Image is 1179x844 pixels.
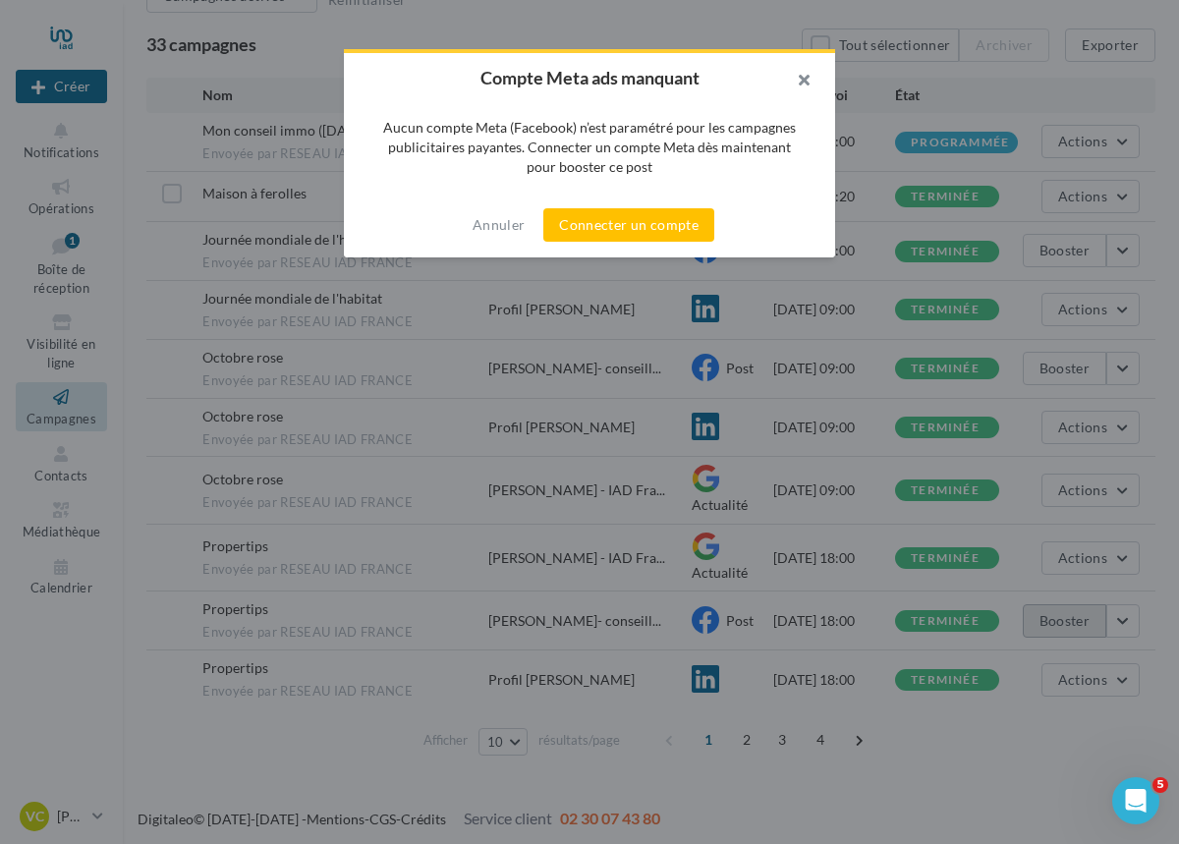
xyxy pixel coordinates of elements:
button: Annuler [465,213,533,237]
span: 5 [1152,777,1168,793]
iframe: Intercom live chat [1112,777,1159,824]
h2: Compte Meta ads manquant [375,69,804,86]
div: Aucun compte Meta (Facebook) n’est paramétré pour les campagnes publicitaires payantes. Connecter... [375,118,804,177]
button: Connecter un compte [543,208,714,242]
